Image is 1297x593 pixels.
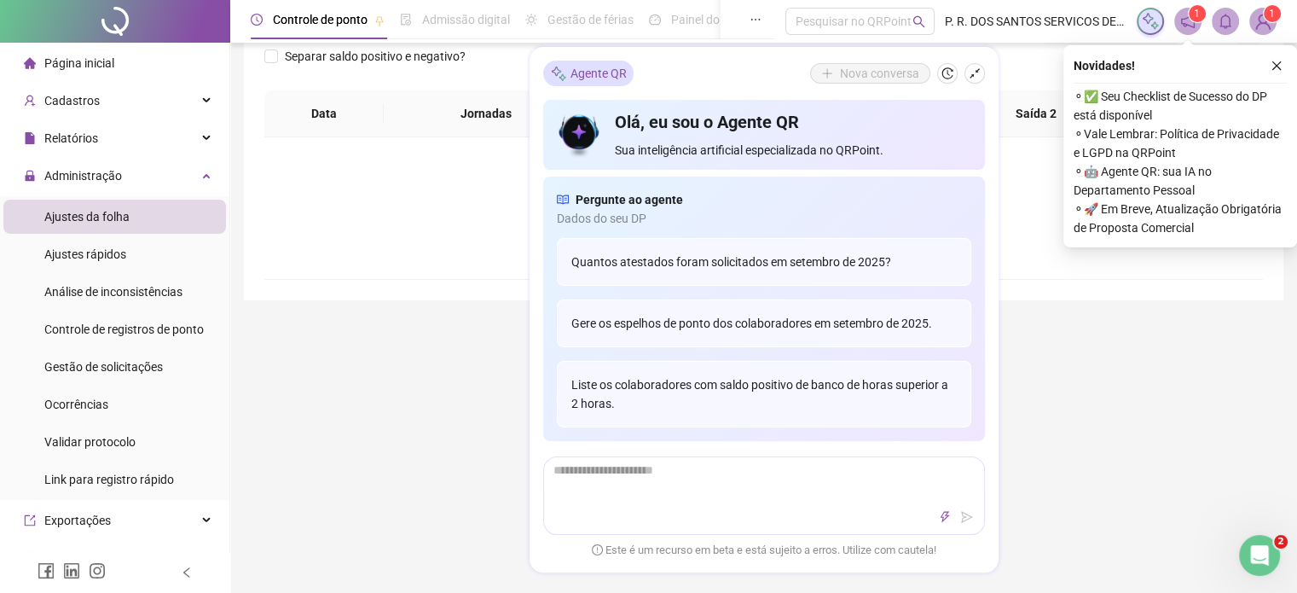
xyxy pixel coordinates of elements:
span: Admissão digital [422,13,510,26]
span: Administração [44,169,122,183]
span: Ajustes da folha [44,210,130,224]
span: thunderbolt [939,511,951,523]
span: instagram [89,562,106,579]
th: Jornadas [384,90,589,137]
span: Validar protocolo [44,435,136,449]
span: Dados do seu DP [557,209,971,228]
div: Quantos atestados foram solicitados em setembro de 2025? [557,238,971,286]
span: file [24,132,36,144]
img: 18196 [1250,9,1276,34]
span: notification [1180,14,1196,29]
div: Não há dados [285,219,1242,238]
span: Gestão de solicitações [44,360,163,374]
span: bell [1218,14,1233,29]
span: user-add [24,95,36,107]
img: sparkle-icon.fc2bf0ac1784a2077858766a79e2daf3.svg [550,64,567,82]
img: sparkle-icon.fc2bf0ac1784a2077858766a79e2daf3.svg [1141,12,1160,31]
span: pushpin [374,15,385,26]
button: thunderbolt [935,507,955,527]
span: search [912,15,925,28]
span: Integrações [44,551,107,565]
span: facebook [38,562,55,579]
span: Cadastros [44,94,100,108]
span: Controle de registros de ponto [44,323,204,336]
div: Gere os espelhos de ponto dos colaboradores em setembro de 2025. [557,299,971,347]
span: Gestão de férias [547,13,634,26]
th: Data [264,90,384,137]
span: P. R. DOS SANTOS SERVICOS DE COMUNICACAO MULTIMIDIA SCM [945,12,1126,31]
span: Este é um recurso em beta e está sujeito a erros. Utilize com cautela! [592,542,936,559]
span: Exportações [44,514,111,527]
span: 1 [1194,8,1200,20]
span: lock [24,170,36,182]
span: ⚬ 🤖 Agente QR: sua IA no Departamento Pessoal [1074,162,1287,200]
div: Liste os colaboradores com saldo positivo de banco de horas superior a 2 horas. [557,361,971,427]
span: linkedin [63,562,80,579]
span: Separar saldo positivo e negativo? [278,47,472,66]
span: 2 [1274,535,1288,549]
h4: Olá, eu sou o Agente QR [615,110,970,134]
span: dashboard [649,14,661,26]
span: exclamation-circle [592,544,603,555]
span: clock-circle [251,14,263,26]
button: send [957,507,977,527]
span: ⚬ ✅ Seu Checklist de Sucesso do DP está disponível [1074,87,1287,125]
span: Pergunte ao agente [576,190,683,209]
span: shrink [969,67,981,79]
span: ⚬ Vale Lembrar: Política de Privacidade e LGPD na QRPoint [1074,125,1287,162]
sup: 1 [1189,5,1206,22]
span: Ocorrências [44,398,108,411]
span: Análise de inconsistências [44,285,182,299]
span: 1 [1269,8,1275,20]
div: Agente QR [543,61,634,86]
span: ⚬ 🚀 Em Breve, Atualização Obrigatória de Proposta Comercial [1074,200,1287,237]
span: Ajustes rápidos [44,247,126,261]
img: icon [557,110,602,160]
span: sun [525,14,537,26]
span: Link para registro rápido [44,473,174,486]
span: file-done [400,14,412,26]
span: read [557,190,569,209]
span: close [1271,60,1283,72]
span: Controle de ponto [273,13,368,26]
span: Relatórios [44,131,98,145]
span: home [24,57,36,69]
iframe: Intercom live chat [1239,535,1280,576]
span: ellipsis [750,14,761,26]
span: export [24,515,36,526]
button: Nova conversa [810,63,930,84]
span: Página inicial [44,56,114,70]
th: Saída 2 [972,90,1100,137]
span: history [941,67,953,79]
span: Sua inteligência artificial especializada no QRPoint. [615,141,970,160]
sup: Atualize o seu contato no menu Meus Dados [1264,5,1281,22]
span: Novidades ! [1074,56,1135,75]
span: left [181,567,193,578]
span: Painel do DP [671,13,738,26]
